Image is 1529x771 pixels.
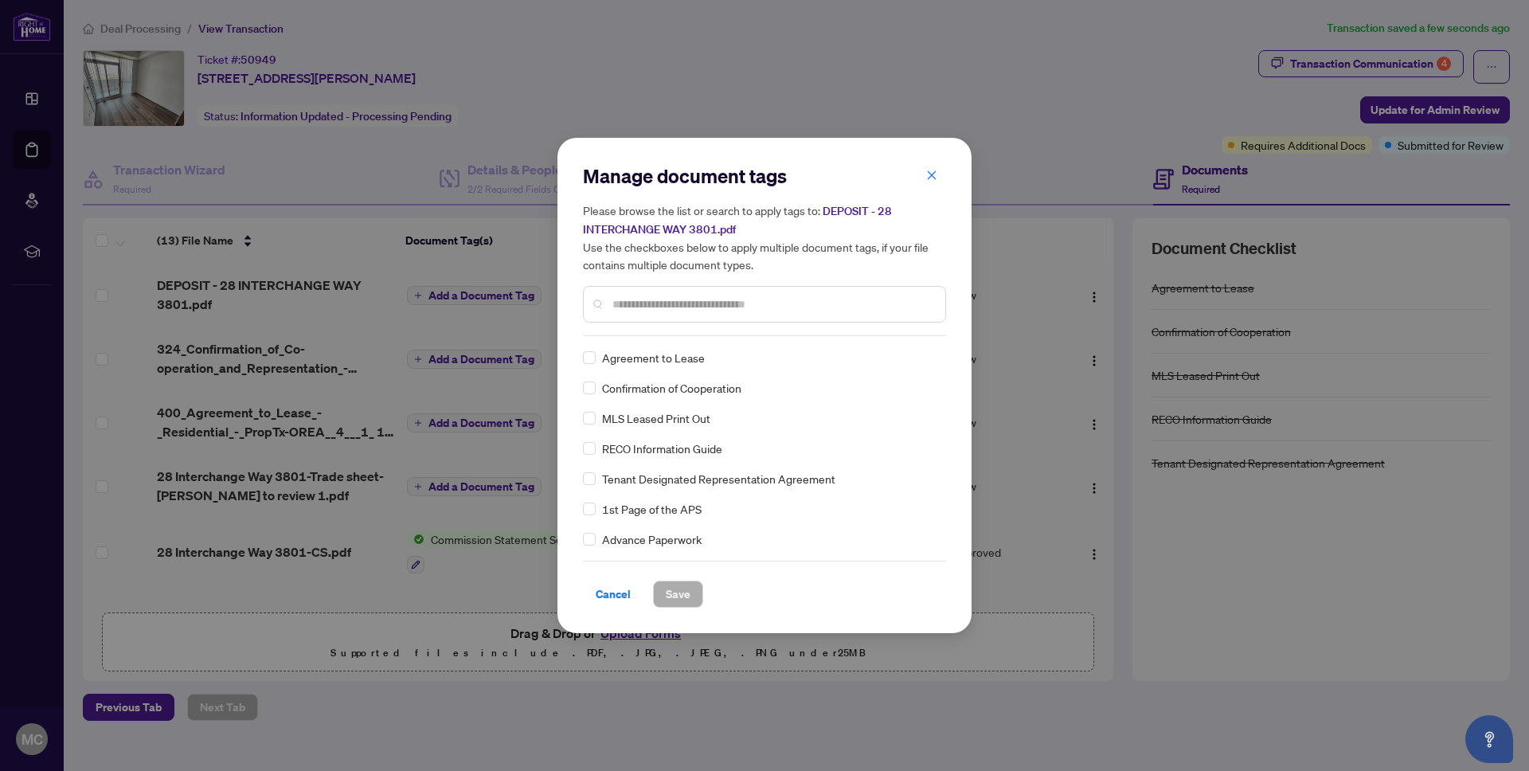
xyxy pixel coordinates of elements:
[602,409,710,427] span: MLS Leased Print Out
[602,349,705,366] span: Agreement to Lease
[602,470,835,487] span: Tenant Designated Representation Agreement
[602,440,722,457] span: RECO Information Guide
[653,581,703,608] button: Save
[602,530,702,548] span: Advance Paperwork
[596,581,631,607] span: Cancel
[583,202,946,273] h5: Please browse the list or search to apply tags to: Use the checkboxes below to apply multiple doc...
[583,581,643,608] button: Cancel
[602,500,702,518] span: 1st Page of the APS
[602,379,741,397] span: Confirmation of Cooperation
[1465,715,1513,763] button: Open asap
[583,163,946,189] h2: Manage document tags
[926,170,937,181] span: close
